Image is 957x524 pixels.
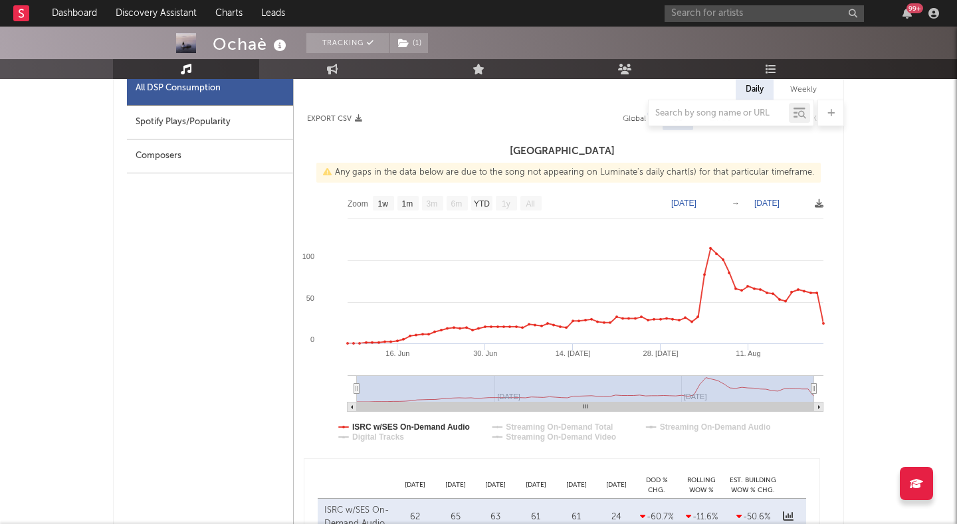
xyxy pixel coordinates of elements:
[506,422,613,432] text: Streaming On-Demand Total
[906,3,923,13] div: 99 +
[316,163,821,183] div: Any gaps in the data below are due to the song not appearing on Luminate's daily chart(s) for tha...
[677,476,726,495] div: Rolling WoW % Chg.
[599,511,633,524] div: 24
[439,511,473,524] div: 65
[352,432,404,442] text: Digital Tracks
[474,199,490,209] text: YTD
[294,143,830,159] h3: [GEOGRAPHIC_DATA]
[637,476,677,495] div: DoD % Chg.
[596,480,637,490] div: [DATE]
[649,108,789,119] input: Search by song name or URL
[665,5,864,22] input: Search for artists
[556,349,591,357] text: 14. [DATE]
[402,199,413,209] text: 1m
[732,199,740,208] text: →
[306,294,314,302] text: 50
[519,511,553,524] div: 61
[640,511,673,524] div: -60.7 %
[427,199,438,209] text: 3m
[780,78,827,101] div: Weekly
[526,199,534,209] text: All
[389,33,429,53] span: ( 1 )
[556,480,597,490] div: [DATE]
[395,480,435,490] div: [DATE]
[136,80,221,96] div: All DSP Consumption
[516,480,556,490] div: [DATE]
[310,335,314,343] text: 0
[671,199,696,208] text: [DATE]
[560,511,593,524] div: 61
[506,432,616,442] text: Streaming On-Demand Video
[726,476,780,495] div: Est. Building WoW % Chg.
[643,349,679,357] text: 28. [DATE]
[390,33,428,53] button: (1)
[127,72,293,106] div: All DSP Consumption
[473,349,497,357] text: 30. Jun
[435,480,476,490] div: [DATE]
[127,139,293,173] div: Composers
[903,8,912,19] button: 99+
[306,33,389,53] button: Tracking
[213,33,290,55] div: Ochaè
[398,511,432,524] div: 62
[736,78,774,101] div: Daily
[730,511,776,524] div: -50.6 %
[479,511,513,524] div: 63
[680,511,723,524] div: -11.6 %
[378,199,389,209] text: 1w
[476,480,516,490] div: [DATE]
[451,199,463,209] text: 6m
[385,349,409,357] text: 16. Jun
[754,199,780,208] text: [DATE]
[660,422,771,432] text: Streaming On-Demand Audio
[352,422,470,432] text: ISRC w/SES On-Demand Audio
[502,199,510,209] text: 1y
[302,252,314,260] text: 100
[736,349,760,357] text: 11. Aug
[348,199,368,209] text: Zoom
